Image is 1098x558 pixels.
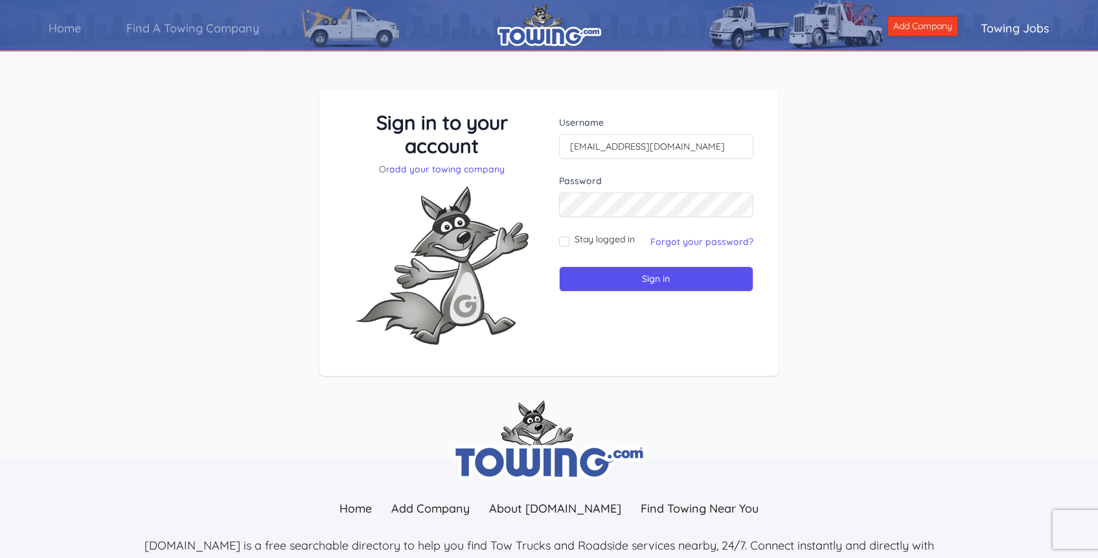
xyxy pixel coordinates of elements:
label: Stay logged in [575,233,635,246]
a: Home [330,494,382,522]
a: add your towing company [389,163,505,175]
label: Password [559,174,754,187]
a: Towing Jobs [958,10,1072,47]
img: Fox-Excited.png [345,176,539,355]
a: Find Towing Near You [631,494,768,522]
img: towing [452,401,646,480]
p: Or [345,163,540,176]
h3: Sign in to your account [345,111,540,157]
a: Forgot your password? [650,236,753,248]
label: Username [559,116,754,129]
img: logo.png [498,3,601,46]
a: About [DOMAIN_NAME] [479,494,631,522]
a: Find A Towing Company [104,10,282,47]
a: Home [26,10,104,47]
a: Add Company [887,16,958,36]
a: Add Company [382,494,479,522]
input: Sign in [559,266,754,292]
